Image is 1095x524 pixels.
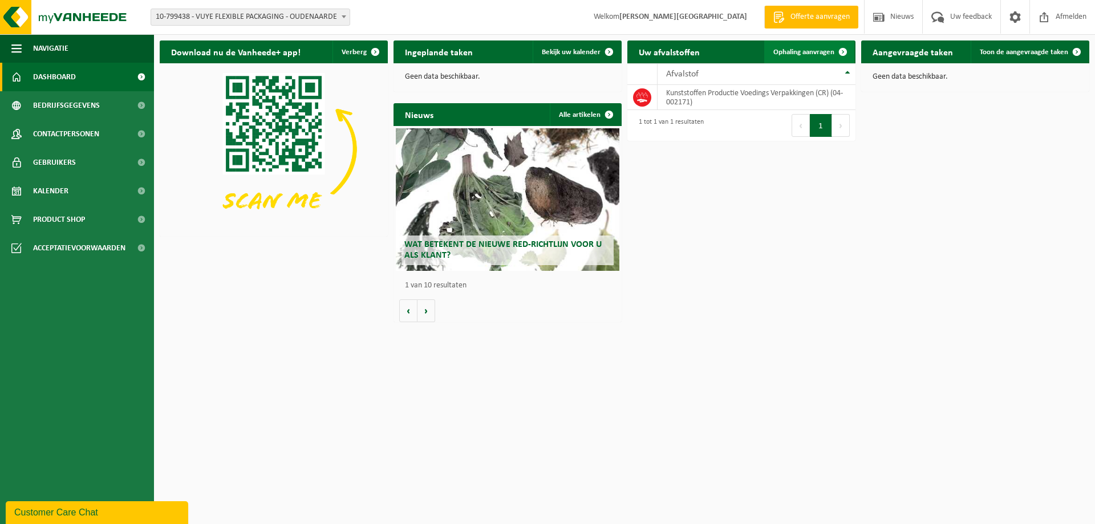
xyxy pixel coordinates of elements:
[764,6,858,29] a: Offerte aanvragen
[971,40,1088,63] a: Toon de aangevraagde taken
[33,63,76,91] span: Dashboard
[810,114,832,137] button: 1
[160,63,388,234] img: Download de VHEPlus App
[832,114,850,137] button: Next
[633,113,704,138] div: 1 tot 1 van 1 resultaten
[666,70,699,79] span: Afvalstof
[773,48,834,56] span: Ophaling aanvragen
[151,9,350,25] span: 10-799438 - VUYE FLEXIBLE PACKAGING - OUDENAARDE
[861,40,964,63] h2: Aangevraagde taken
[404,240,602,260] span: Wat betekent de nieuwe RED-richtlijn voor u als klant?
[792,114,810,137] button: Previous
[332,40,387,63] button: Verberg
[542,48,601,56] span: Bekijk uw kalender
[342,48,367,56] span: Verberg
[619,13,747,21] strong: [PERSON_NAME][GEOGRAPHIC_DATA]
[417,299,435,322] button: Volgende
[764,40,854,63] a: Ophaling aanvragen
[33,91,100,120] span: Bedrijfsgegevens
[533,40,620,63] a: Bekijk uw kalender
[873,73,1078,81] p: Geen data beschikbaar.
[788,11,853,23] span: Offerte aanvragen
[160,40,312,63] h2: Download nu de Vanheede+ app!
[33,234,125,262] span: Acceptatievoorwaarden
[980,48,1068,56] span: Toon de aangevraagde taken
[658,85,855,110] td: Kunststoffen Productie Voedings Verpakkingen (CR) (04-002171)
[627,40,711,63] h2: Uw afvalstoffen
[405,282,616,290] p: 1 van 10 resultaten
[399,299,417,322] button: Vorige
[394,103,445,125] h2: Nieuws
[33,177,68,205] span: Kalender
[550,103,620,126] a: Alle artikelen
[151,9,350,26] span: 10-799438 - VUYE FLEXIBLE PACKAGING - OUDENAARDE
[33,34,68,63] span: Navigatie
[33,120,99,148] span: Contactpersonen
[394,40,484,63] h2: Ingeplande taken
[396,128,619,271] a: Wat betekent de nieuwe RED-richtlijn voor u als klant?
[405,73,610,81] p: Geen data beschikbaar.
[6,499,190,524] iframe: chat widget
[33,148,76,177] span: Gebruikers
[33,205,85,234] span: Product Shop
